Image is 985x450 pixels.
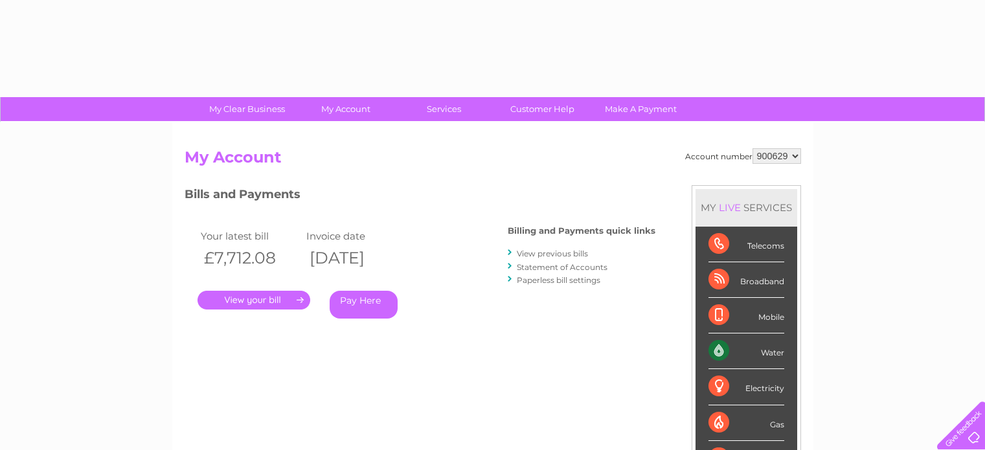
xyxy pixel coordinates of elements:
[198,227,304,245] td: Your latest bill
[708,333,784,369] div: Water
[708,405,784,441] div: Gas
[508,226,655,236] h4: Billing and Payments quick links
[708,298,784,333] div: Mobile
[198,291,310,309] a: .
[587,97,694,121] a: Make A Payment
[685,148,801,164] div: Account number
[198,245,304,271] th: £7,712.08
[708,369,784,405] div: Electricity
[194,97,300,121] a: My Clear Business
[303,245,409,271] th: [DATE]
[185,185,655,208] h3: Bills and Payments
[696,189,797,226] div: MY SERVICES
[185,148,801,173] h2: My Account
[303,227,409,245] td: Invoice date
[489,97,596,121] a: Customer Help
[391,97,497,121] a: Services
[708,262,784,298] div: Broadband
[517,262,607,272] a: Statement of Accounts
[517,275,600,285] a: Paperless bill settings
[716,201,743,214] div: LIVE
[330,291,398,319] a: Pay Here
[292,97,399,121] a: My Account
[708,227,784,262] div: Telecoms
[517,249,588,258] a: View previous bills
